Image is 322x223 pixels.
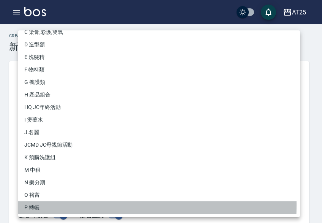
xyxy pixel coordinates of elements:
[18,201,300,214] li: P 轉帳
[18,89,300,101] li: H 產品組合
[18,76,300,89] li: G 養護類
[18,38,300,51] li: D 造型類
[18,126,300,139] li: J 名麗
[18,114,300,126] li: I 燙藥水
[18,164,300,176] li: M 中租
[18,189,300,201] li: O 裕富
[18,26,300,38] li: C 染膏,彩護,雙氧
[18,101,300,114] li: HQ JC年終活動
[18,139,300,151] li: JCMD JC母親節活動
[18,63,300,76] li: F 物料類
[18,151,300,164] li: K 預購洗護組
[18,51,300,63] li: E 洗髮精
[18,176,300,189] li: N 樂分期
